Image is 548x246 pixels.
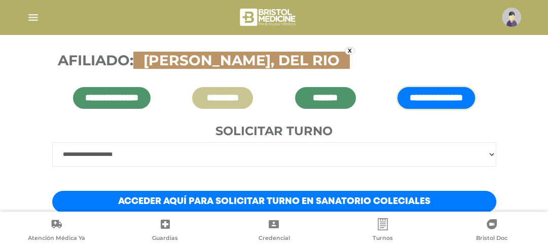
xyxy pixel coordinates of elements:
[152,234,178,243] span: Guardias
[328,218,437,244] a: Turnos
[28,234,85,243] span: Atención Médica Ya
[476,234,507,243] span: Bristol Doc
[220,218,328,244] a: Credencial
[437,218,546,244] a: Bristol Doc
[52,191,496,213] a: Acceder aquí para solicitar turno en Sanatorio Coleciales
[345,47,355,55] a: x
[111,218,220,244] a: Guardias
[58,52,491,69] h3: Afiliado:
[258,234,289,243] span: Credencial
[138,52,345,69] span: [PERSON_NAME], DEL RIO
[52,124,496,139] h4: Solicitar turno
[2,218,111,244] a: Atención Médica Ya
[373,234,393,243] span: Turnos
[238,5,299,29] img: bristol-medicine-blanco.png
[27,11,40,24] img: Cober_menu-lines-white.svg
[502,8,521,27] img: profile-placeholder.svg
